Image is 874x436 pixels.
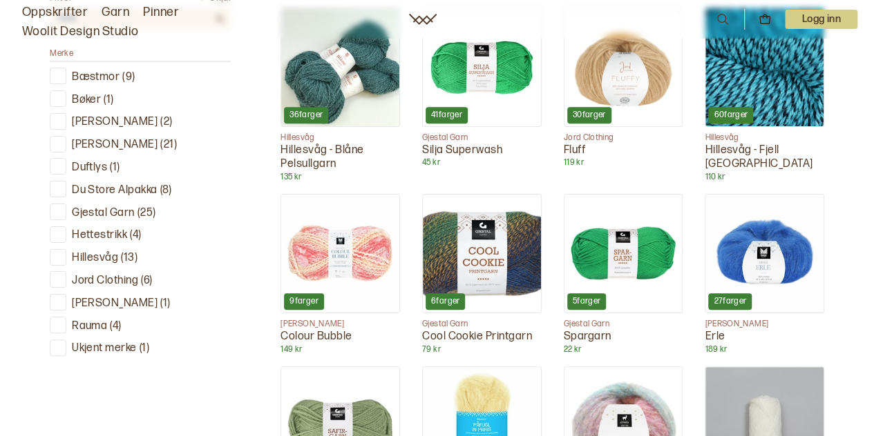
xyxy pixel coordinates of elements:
p: Hillesvåg [72,251,118,266]
p: 110 kr [705,172,824,183]
a: Silja Superwash41fargerGjestal GarnSilja Superwash45 kr [422,8,542,168]
a: Fluff30fargerJord ClothingFluff119 kr [564,8,683,168]
p: [PERSON_NAME] [705,319,824,330]
p: ( 9 ) [122,70,135,85]
a: Hillesvåg - Blåne Pelsullgarn36fargerHillesvågHillesvåg - Blåne Pelsullgarn135 kr [281,8,400,183]
p: Gjestal Garn [422,319,542,330]
p: Colour Bubble [281,330,400,344]
p: 45 kr [422,157,542,168]
p: Gjestal Garn [422,132,542,143]
p: Fluff [564,143,683,158]
p: 9 farger [289,296,319,307]
p: Silja Superwash [422,143,542,158]
img: Silja Superwash [423,8,541,126]
p: 6 farger [431,296,460,307]
p: ( 6 ) [141,274,152,288]
p: Gjestal Garn [72,206,135,221]
p: 36 farger [289,110,323,121]
p: 5 farger [573,296,601,307]
a: Oppskrifter [22,3,88,22]
p: Hillesvåg [281,132,400,143]
p: ( 4 ) [130,228,141,243]
p: 41 farger [431,110,462,121]
p: 22 kr [564,344,683,355]
p: Duftlys [72,161,107,175]
p: [PERSON_NAME] [281,319,400,330]
img: Erle [705,195,824,313]
a: Hillesvåg - Fjell Sokkegarn60fargerHillesvågHillesvåg - Fjell [GEOGRAPHIC_DATA]110 kr [705,8,824,183]
img: Hillesvåg - Fjell Sokkegarn [705,8,824,126]
p: ( 13 ) [121,251,137,266]
p: 60 farger [714,110,748,121]
img: Fluff [564,8,683,126]
p: ( 25 ) [137,206,156,221]
p: Ukjent merke [72,341,137,356]
p: Bøker [72,93,101,108]
p: ( 1 ) [140,341,149,356]
p: ( 1 ) [110,161,120,175]
a: Garn [102,3,129,22]
p: [PERSON_NAME] [72,115,158,130]
p: 119 kr [564,157,683,168]
p: Jord Clothing [564,132,683,143]
p: [PERSON_NAME] [72,297,158,311]
p: [PERSON_NAME] [72,138,158,152]
p: 27 farger [714,296,746,307]
p: Hettestrikk [72,228,127,243]
p: Du Store Alpakka [72,184,158,198]
p: Hillesvåg - Fjell [GEOGRAPHIC_DATA] [705,143,824,172]
img: Colour Bubble [281,195,399,313]
p: Cool Cookie Printgarn [422,330,542,344]
p: Erle [705,330,824,344]
p: Gjestal Garn [564,319,683,330]
p: Bæstmor [72,70,120,85]
a: Erle27farger[PERSON_NAME]Erle189 kr [705,194,824,355]
a: Colour Bubble9farger[PERSON_NAME]Colour Bubble149 kr [281,194,400,355]
p: 135 kr [281,172,400,183]
p: 30 farger [573,110,606,121]
p: 189 kr [705,344,824,355]
button: User dropdown [785,10,857,29]
p: ( 4 ) [110,319,121,334]
p: Hillesvåg [705,132,824,143]
span: Merke [50,48,73,59]
a: Pinner [143,3,179,22]
p: Rauma [72,319,107,334]
p: 79 kr [422,344,542,355]
p: Jord Clothing [72,274,138,288]
p: Spargarn [564,330,683,344]
p: ( 1 ) [160,297,170,311]
p: ( 21 ) [160,138,177,152]
img: Hillesvåg - Blåne Pelsullgarn [281,8,399,126]
a: Cool Cookie Printgarn6fargerGjestal GarnCool Cookie Printgarn79 kr [422,194,542,355]
p: Hillesvåg - Blåne Pelsullgarn [281,143,400,172]
img: Spargarn [564,195,683,313]
a: Woolit Design Studio [22,22,139,41]
p: ( 1 ) [104,93,113,108]
p: Logg inn [785,10,857,29]
a: Woolit [409,14,437,25]
p: 149 kr [281,344,400,355]
p: ( 8 ) [160,184,171,198]
a: Spargarn5fargerGjestal GarnSpargarn22 kr [564,194,683,355]
p: ( 2 ) [160,115,172,130]
img: Cool Cookie Printgarn [423,195,541,313]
